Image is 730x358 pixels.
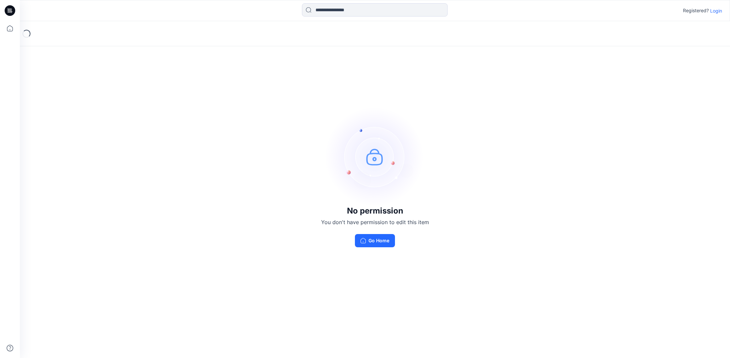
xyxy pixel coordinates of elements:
p: You don't have permission to edit this item [321,218,429,226]
button: Go Home [355,234,395,247]
p: Registered? [683,7,709,15]
img: no-perm.svg [325,107,425,206]
p: Login [710,7,722,14]
h3: No permission [321,206,429,216]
